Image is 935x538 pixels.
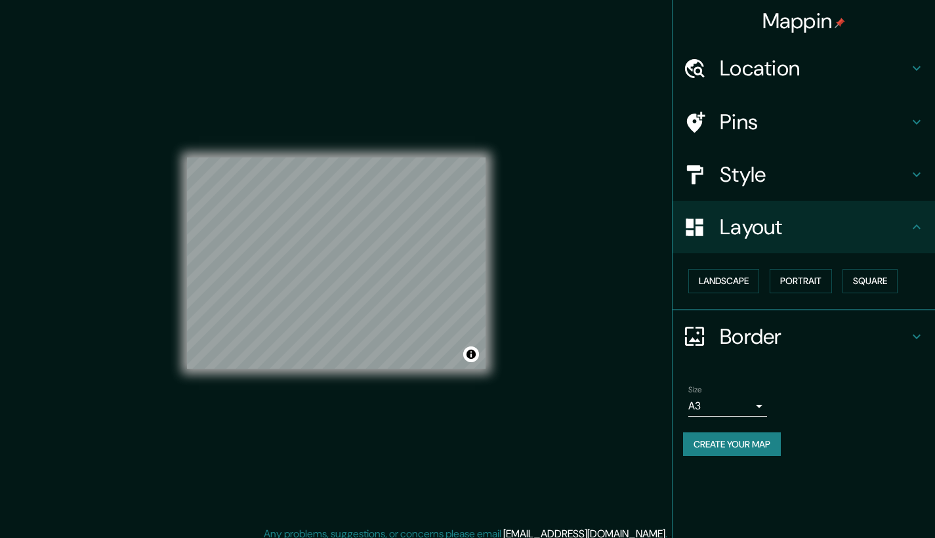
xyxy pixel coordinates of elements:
[835,18,845,28] img: pin-icon.png
[673,96,935,148] div: Pins
[720,323,909,350] h4: Border
[720,214,909,240] h4: Layout
[688,396,767,417] div: A3
[688,384,702,395] label: Size
[842,269,898,293] button: Square
[720,161,909,188] h4: Style
[720,109,909,135] h4: Pins
[683,432,781,457] button: Create your map
[463,346,479,362] button: Toggle attribution
[818,487,921,524] iframe: Help widget launcher
[673,148,935,201] div: Style
[720,55,909,81] h4: Location
[673,42,935,94] div: Location
[770,269,832,293] button: Portrait
[187,157,486,369] canvas: Map
[688,269,759,293] button: Landscape
[762,8,846,34] h4: Mappin
[673,310,935,363] div: Border
[673,201,935,253] div: Layout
